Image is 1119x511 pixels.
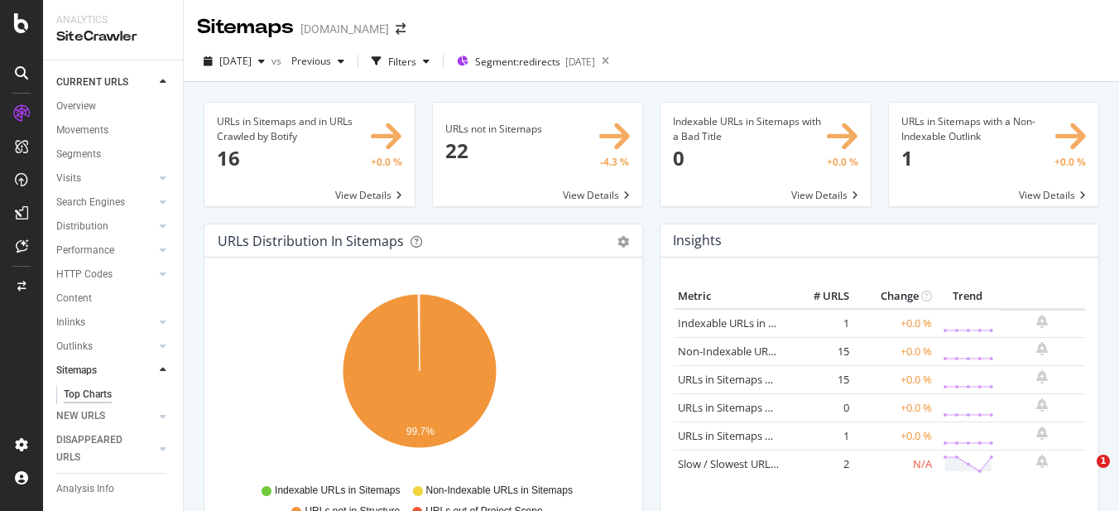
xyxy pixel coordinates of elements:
div: arrow-right-arrow-left [396,23,406,35]
a: Slow / Slowest URLs in Sitemaps [678,456,835,471]
div: [DATE] [565,55,595,69]
td: N/A [853,450,936,478]
div: NEW URLS [56,407,105,425]
div: bell-plus [1036,370,1048,383]
span: Segment: redirects [475,55,560,69]
span: vs [271,54,285,68]
a: NEW URLS [56,407,155,425]
a: URLs in Sitemaps with a Bad HTTP Status Code [678,372,907,387]
span: 1 [1097,455,1110,468]
a: Inlinks [56,314,155,331]
div: Analytics [56,13,170,27]
div: bell-plus [1036,398,1048,412]
a: Movements [56,122,171,139]
div: Visits [56,170,81,187]
th: Metric [674,284,787,309]
a: DISAPPEARED URLS [56,431,155,466]
div: Outlinks [56,338,93,355]
a: HTTP Codes [56,266,155,283]
span: Indexable URLs in Sitemaps [275,484,400,498]
div: Movements [56,122,108,139]
div: Search Engines [56,194,125,211]
div: Analysis Info [56,480,114,498]
div: Inlinks [56,314,85,331]
td: 0 [787,393,853,422]
svg: A chart. [218,284,622,476]
a: Performance [56,242,155,259]
a: Overview [56,98,171,115]
span: Previous [285,54,331,68]
div: Performance [56,242,114,259]
span: 2025 Aug. 17th [219,54,252,68]
a: Sitemaps [56,362,155,379]
th: Change [853,284,936,309]
div: Content [56,290,92,307]
a: Top Charts [64,386,171,403]
div: Top Charts [64,386,112,403]
td: 1 [787,309,853,338]
a: URLs in Sitemaps with only 1 Follow Inlink [678,400,883,415]
a: Non-Indexable URLs in Sitemaps [678,344,838,359]
td: +0.0 % [853,337,936,365]
td: +0.0 % [853,393,936,422]
div: Sitemaps [197,13,294,41]
td: 2 [787,450,853,478]
td: +0.0 % [853,422,936,450]
text: 99.7% [406,427,435,438]
h4: Insights [673,229,722,252]
div: Filters [388,55,416,69]
a: Distribution [56,218,155,235]
button: Previous [285,48,351,75]
div: Overview [56,98,96,115]
div: bell-plus [1036,315,1048,328]
td: 15 [787,337,853,365]
a: Visits [56,170,155,187]
div: gear [617,236,629,248]
div: CURRENT URLS [56,74,128,91]
button: Segment:redirects[DATE] [450,48,595,75]
th: # URLS [787,284,853,309]
button: [DATE] [197,48,271,75]
div: URLs Distribution in Sitemaps [218,233,404,249]
div: HTTP Codes [56,266,113,283]
a: CURRENT URLS [56,74,155,91]
a: URLs in Sitemaps with a Non-Indexable Outlink [678,428,910,443]
div: bell-plus [1036,342,1048,355]
a: Outlinks [56,338,155,355]
a: Search Engines [56,194,155,211]
a: Analysis Info [56,480,171,498]
td: 1 [787,422,853,450]
div: DISAPPEARED URLS [56,431,140,466]
th: Trend [936,284,998,309]
div: Sitemaps [56,362,97,379]
a: Content [56,290,171,307]
div: bell-plus [1036,455,1048,468]
div: bell-plus [1036,427,1048,440]
a: Segments [56,146,171,163]
span: Non-Indexable URLs in Sitemaps [426,484,573,498]
td: +0.0 % [853,365,936,393]
div: Segments [56,146,101,163]
div: [DOMAIN_NAME] [300,21,389,37]
td: 15 [787,365,853,393]
a: Indexable URLs in Sitemaps [678,316,814,330]
iframe: Intercom live chat [1063,455,1102,494]
button: Filters [365,48,436,75]
div: Distribution [56,218,108,235]
td: +0.0 % [853,309,936,338]
div: SiteCrawler [56,27,170,46]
